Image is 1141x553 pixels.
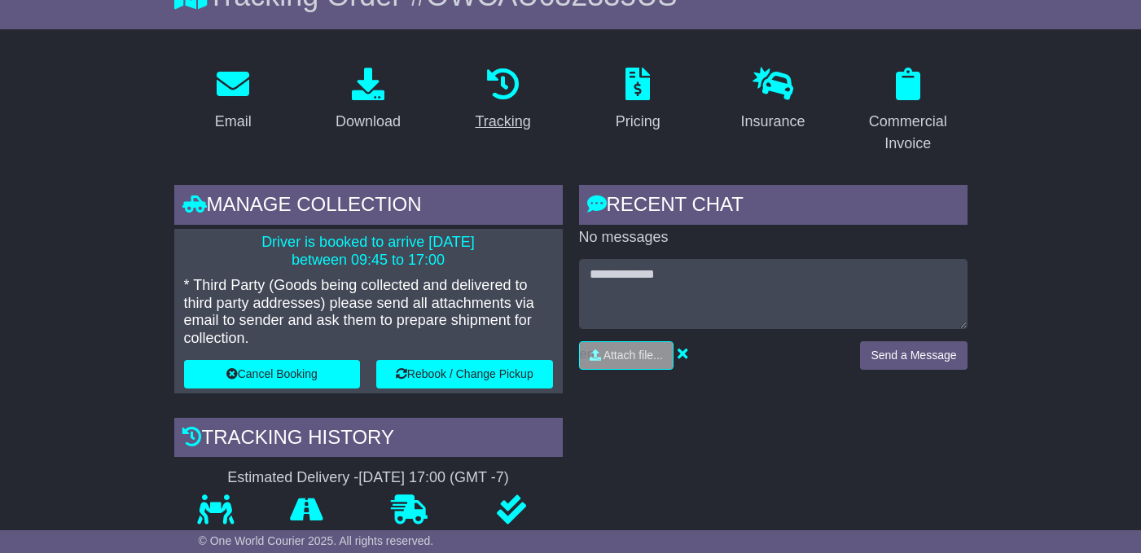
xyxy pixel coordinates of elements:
[336,111,401,133] div: Download
[849,62,968,160] a: Commercial Invoice
[325,62,411,138] a: Download
[860,341,967,370] button: Send a Message
[174,469,563,487] div: Estimated Delivery -
[616,111,660,133] div: Pricing
[174,418,563,462] div: Tracking history
[579,229,968,247] p: No messages
[184,234,553,269] p: Driver is booked to arrive [DATE] between 09:45 to 17:00
[605,62,671,138] a: Pricing
[184,277,553,347] p: * Third Party (Goods being collected and delivered to third party addresses) please send all atta...
[199,534,434,547] span: © One World Courier 2025. All rights reserved.
[358,469,508,487] div: [DATE] 17:00 (GMT -7)
[730,62,815,138] a: Insurance
[204,62,262,138] a: Email
[465,62,542,138] a: Tracking
[215,111,252,133] div: Email
[476,111,531,133] div: Tracking
[376,360,553,388] button: Rebook / Change Pickup
[579,185,968,229] div: RECENT CHAT
[859,111,957,155] div: Commercial Invoice
[740,111,805,133] div: Insurance
[174,185,563,229] div: Manage collection
[184,360,361,388] button: Cancel Booking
